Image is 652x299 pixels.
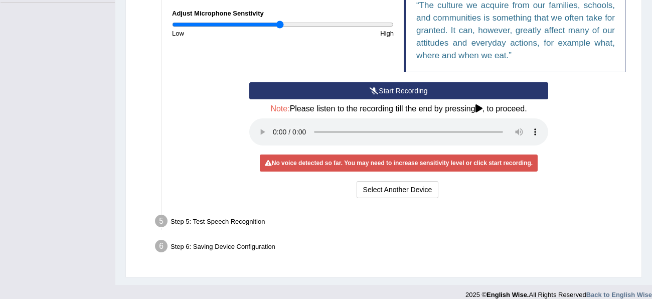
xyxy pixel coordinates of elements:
[150,212,637,234] div: Step 5: Test Speech Recognition
[357,181,439,198] button: Select Another Device
[260,155,538,172] div: No voice detected so far. You may need to increase sensitivity level or click start recording.
[172,9,264,18] label: Adjust Microphone Senstivity
[150,237,637,259] div: Step 6: Saving Device Configuration
[486,291,529,298] strong: English Wise.
[270,104,289,113] span: Note:
[249,82,548,99] button: Start Recording
[416,1,615,60] q: The culture we acquire from our families, schools, and communities is something that we often tak...
[249,104,548,113] h4: Please listen to the recording till the end by pressing , to proceed.
[167,29,283,38] div: Low
[283,29,399,38] div: High
[586,291,652,298] a: Back to English Wise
